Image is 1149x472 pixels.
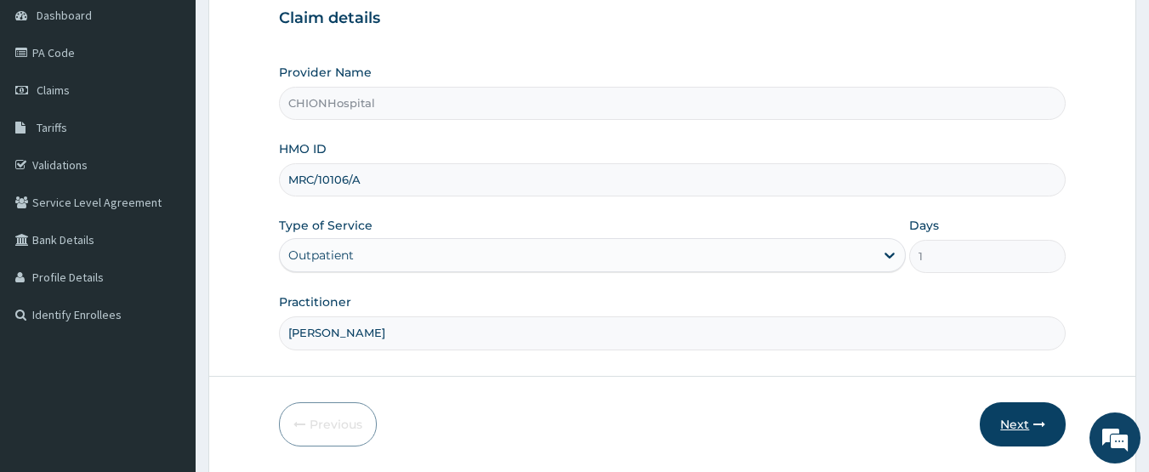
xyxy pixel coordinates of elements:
[279,293,351,310] label: Practitioner
[909,217,939,234] label: Days
[37,82,70,98] span: Claims
[279,163,1067,196] input: Enter HMO ID
[279,402,377,446] button: Previous
[279,316,1067,350] input: Enter Name
[37,8,92,23] span: Dashboard
[279,140,327,157] label: HMO ID
[279,64,372,81] label: Provider Name
[37,120,67,135] span: Tariffs
[279,217,373,234] label: Type of Service
[288,247,354,264] div: Outpatient
[279,9,1067,28] h3: Claim details
[980,402,1066,446] button: Next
